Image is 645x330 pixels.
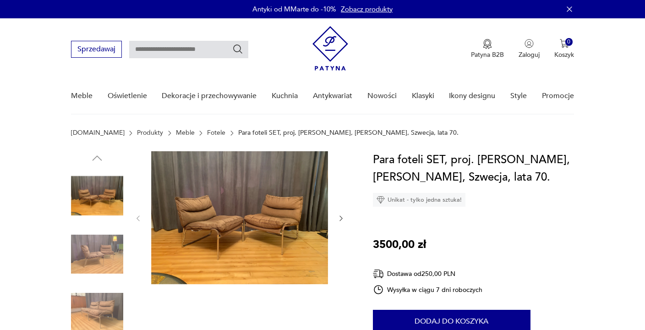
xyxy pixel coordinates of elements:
[71,78,93,114] a: Meble
[252,5,336,14] p: Antyki od MMarte do -10%
[519,39,540,59] button: Zaloguj
[565,38,573,46] div: 0
[373,193,465,207] div: Unikat - tylko jedna sztuka!
[525,39,534,48] img: Ikonka użytkownika
[373,236,426,253] p: 3500,00 zł
[71,41,122,58] button: Sprzedawaj
[313,78,352,114] a: Antykwariat
[554,39,574,59] button: 0Koszyk
[151,151,328,284] img: Zdjęcie produktu Para foteli SET, proj. Gillis Lundgren, Ikea, Szwecja, lata 70.
[71,47,122,53] a: Sprzedawaj
[341,5,393,14] a: Zobacz produkty
[519,50,540,59] p: Zaloguj
[232,44,243,55] button: Szukaj
[373,284,483,295] div: Wysyłka w ciągu 7 dni roboczych
[449,78,495,114] a: Ikony designu
[108,78,147,114] a: Oświetlenie
[373,151,574,186] h1: Para foteli SET, proj. [PERSON_NAME], [PERSON_NAME], Szwecja, lata 70.
[71,129,125,137] a: [DOMAIN_NAME]
[71,228,123,280] img: Zdjęcie produktu Para foteli SET, proj. Gillis Lundgren, Ikea, Szwecja, lata 70.
[412,78,434,114] a: Klasyki
[207,129,225,137] a: Fotele
[471,50,504,59] p: Patyna B2B
[176,129,195,137] a: Meble
[471,39,504,59] button: Patyna B2B
[373,268,384,280] img: Ikona dostawy
[483,39,492,49] img: Ikona medalu
[510,78,527,114] a: Style
[377,196,385,204] img: Ikona diamentu
[272,78,298,114] a: Kuchnia
[238,129,459,137] p: Para foteli SET, proj. [PERSON_NAME], [PERSON_NAME], Szwecja, lata 70.
[162,78,257,114] a: Dekoracje i przechowywanie
[373,268,483,280] div: Dostawa od 250,00 PLN
[471,39,504,59] a: Ikona medaluPatyna B2B
[367,78,397,114] a: Nowości
[137,129,163,137] a: Produkty
[554,50,574,59] p: Koszyk
[560,39,569,48] img: Ikona koszyka
[71,170,123,222] img: Zdjęcie produktu Para foteli SET, proj. Gillis Lundgren, Ikea, Szwecja, lata 70.
[542,78,574,114] a: Promocje
[312,26,348,71] img: Patyna - sklep z meblami i dekoracjami vintage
